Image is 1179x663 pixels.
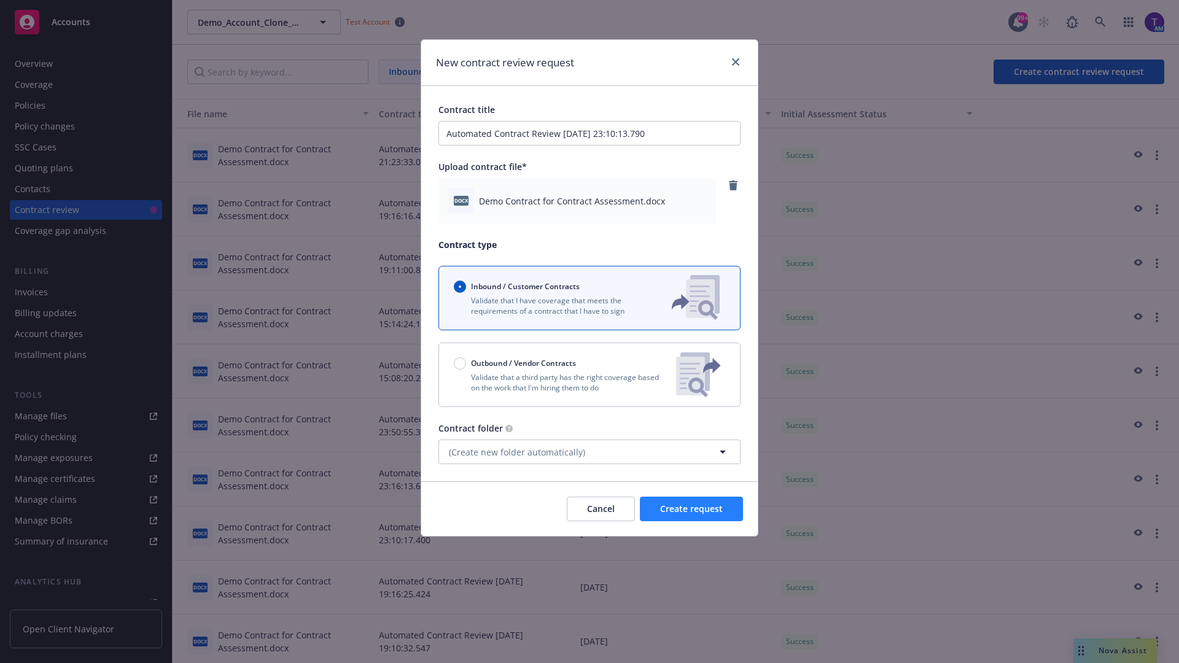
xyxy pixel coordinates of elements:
[660,503,723,514] span: Create request
[438,161,527,173] span: Upload contract file*
[438,343,741,407] button: Outbound / Vendor ContractsValidate that a third party has the right coverage based on the work t...
[726,178,741,193] a: remove
[479,195,665,207] span: Demo Contract for Contract Assessment.docx
[438,440,741,464] button: (Create new folder automatically)
[438,238,741,251] p: Contract type
[454,357,466,370] input: Outbound / Vendor Contracts
[471,281,580,292] span: Inbound / Customer Contracts
[438,104,495,115] span: Contract title
[438,422,503,434] span: Contract folder
[454,372,666,393] p: Validate that a third party has the right coverage based on the work that I'm hiring them to do
[449,446,585,459] span: (Create new folder automatically)
[454,295,652,316] p: Validate that I have coverage that meets the requirements of a contract that I have to sign
[454,196,469,205] span: docx
[567,497,635,521] button: Cancel
[640,497,743,521] button: Create request
[454,281,466,293] input: Inbound / Customer Contracts
[587,503,615,514] span: Cancel
[438,266,741,330] button: Inbound / Customer ContractsValidate that I have coverage that meets the requirements of a contra...
[471,358,576,368] span: Outbound / Vendor Contracts
[436,55,574,71] h1: New contract review request
[728,55,743,69] a: close
[438,121,741,145] input: Enter a title for this contract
